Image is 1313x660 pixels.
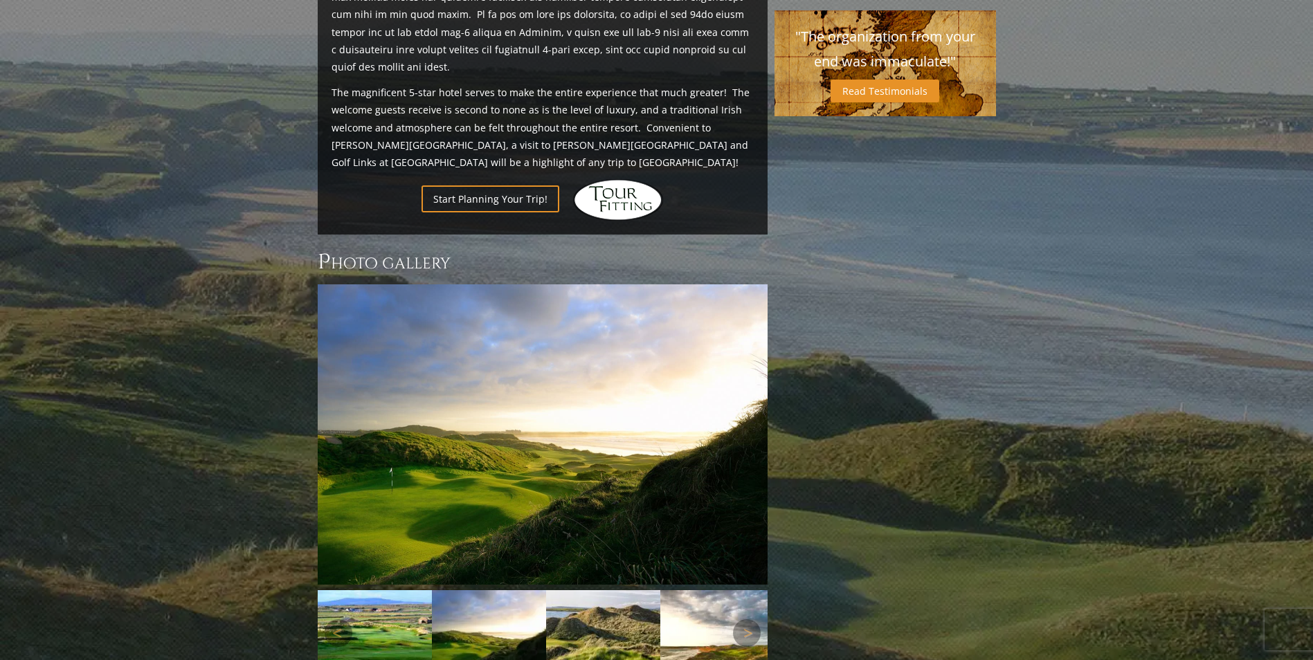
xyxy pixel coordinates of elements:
[733,619,761,647] a: Next
[332,84,754,171] p: The magnificent 5-star hotel serves to make the entire experience that much greater! The welcome ...
[422,185,559,212] a: Start Planning Your Trip!
[788,24,982,74] p: "The organization from your end was immaculate!"
[831,80,939,102] a: Read Testimonials
[325,619,352,647] a: Previous
[318,248,768,276] h3: Photo Gallery
[573,179,663,221] img: Hidden Links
